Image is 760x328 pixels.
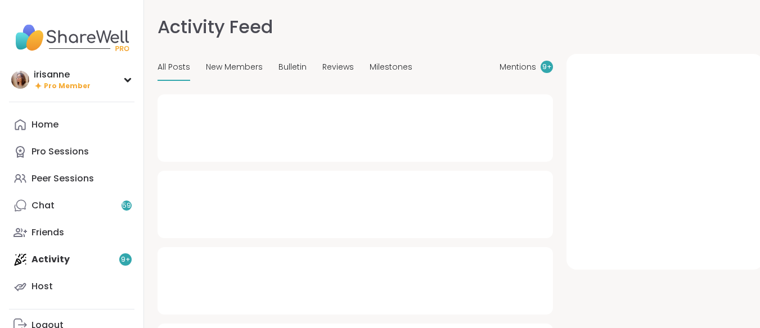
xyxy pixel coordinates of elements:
img: irisanne [11,71,29,89]
span: Milestones [370,61,412,73]
span: 9 + [542,62,552,72]
img: ShareWell Nav Logo [9,18,134,57]
span: New Members [206,61,263,73]
div: Chat [32,199,55,212]
span: Pro Member [44,81,91,91]
div: Host [32,280,53,293]
a: Chat59 [9,192,134,219]
span: 59 [122,201,131,211]
span: Mentions [500,61,536,73]
div: Peer Sessions [32,172,94,185]
div: Friends [32,226,64,239]
a: Peer Sessions [9,165,134,192]
h1: Activity Feed [158,13,273,40]
div: Pro Sessions [32,145,89,158]
div: irisanne [34,69,91,81]
div: Home [32,119,59,131]
span: Bulletin [278,61,307,73]
a: Pro Sessions [9,138,134,165]
a: Home [9,111,134,138]
span: All Posts [158,61,190,73]
span: Reviews [322,61,354,73]
a: Friends [9,219,134,246]
a: Host [9,273,134,300]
